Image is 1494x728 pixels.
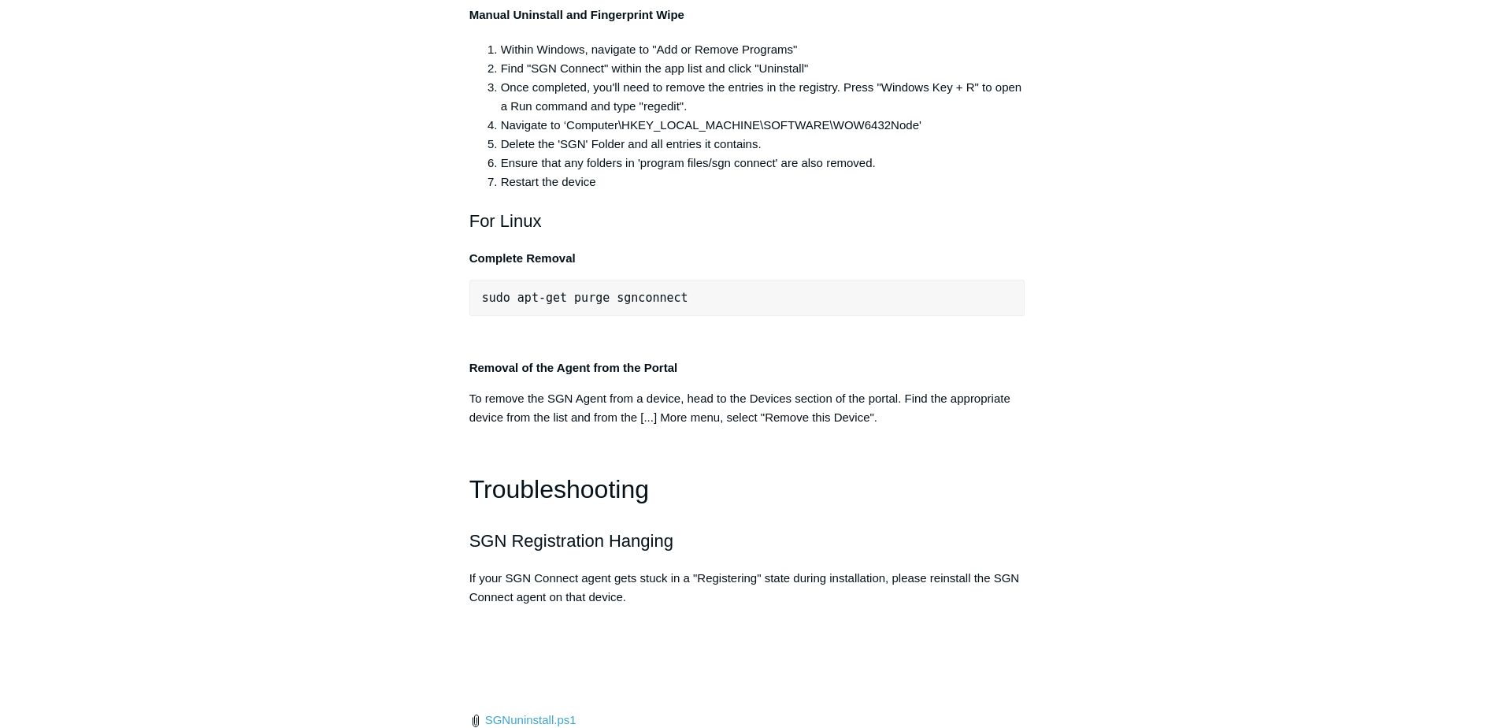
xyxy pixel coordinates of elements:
[501,116,1025,135] li: Navigate to ‘Computer\HKEY_LOCAL_MACHINE\SOFTWARE\WOW6432Node'
[469,8,684,21] strong: Manual Uninstall and Fingerprint Wipe
[501,154,1025,173] li: Ensure that any folders in 'program files/sgn connect' are also removed.
[485,713,576,726] a: SGNuninstall.ps1
[501,78,1025,116] li: Once completed, you'll need to remove the entries in the registry. Press "Windows Key + R" to ope...
[501,173,1025,191] li: Restart the device
[469,361,677,374] strong: Removal of the Agent from the Portal
[469,527,1025,555] h2: SGN Registration Hanging
[469,392,1010,424] span: To remove the SGN Agent from a device, head to the Devices section of the portal. Find the approp...
[469,280,1025,316] pre: sudo apt-get purge sgnconnect
[469,571,1020,604] span: If your SGN Connect agent gets stuck in a "Registering" state during installation, please reinsta...
[501,40,1025,59] li: Within Windows, navigate to "Add or Remove Programs"
[501,59,1025,78] li: Find "SGN Connect" within the app list and click "Uninstall"
[469,207,1025,235] h2: For Linux
[469,251,576,265] strong: Complete Removal
[469,470,1025,510] h1: Troubleshooting
[501,135,1025,154] li: Delete the 'SGN' Folder and all entries it contains.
